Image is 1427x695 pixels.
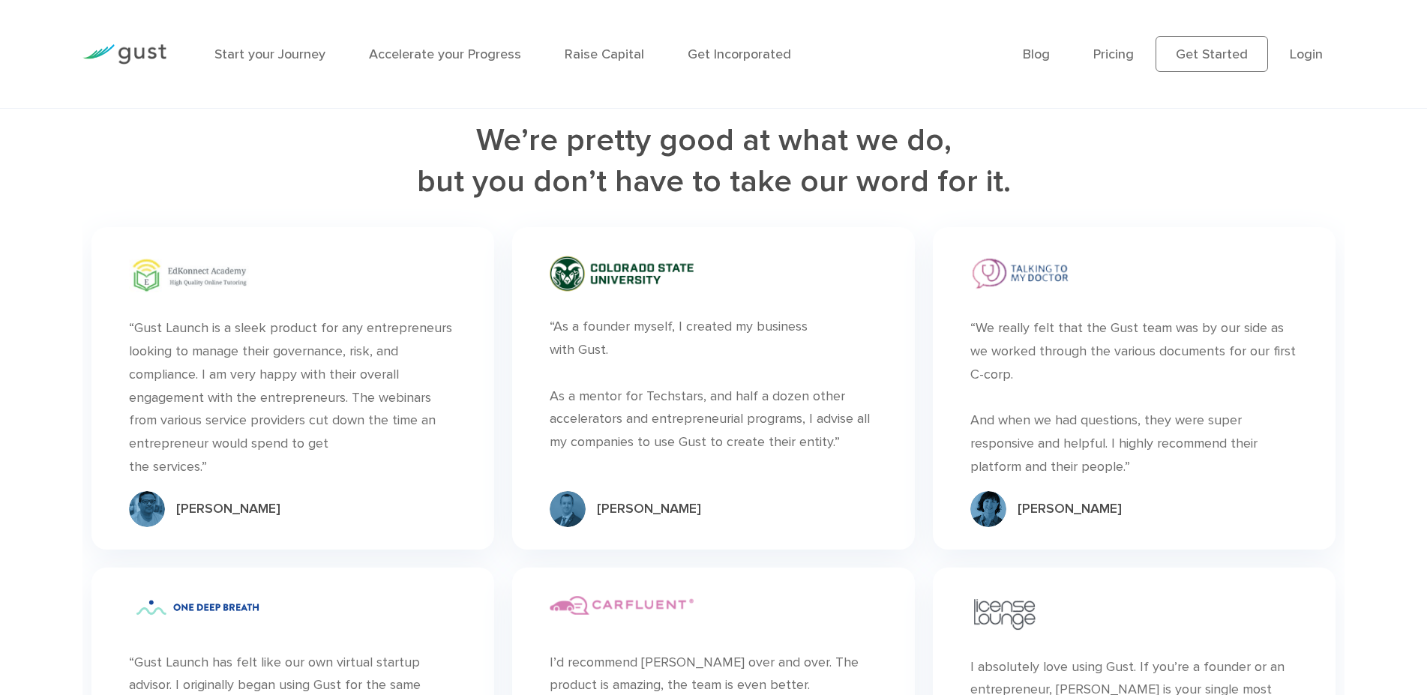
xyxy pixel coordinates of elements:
[970,596,1039,632] img: License Lounge
[129,491,165,527] img: Group 7
[565,46,644,62] a: Raise Capital
[550,491,586,527] img: Group 9
[597,500,701,518] div: [PERSON_NAME]
[970,256,1072,293] img: Talking To My Doctor
[214,46,325,62] a: Start your Journey
[550,316,877,454] div: “As a founder myself, I created my business with Gust. As a mentor for Techstars, and half a doze...
[369,46,521,62] a: Accelerate your Progress
[1156,36,1268,72] a: Get Started
[129,256,249,293] img: Edkonnect
[1023,46,1050,62] a: Blog
[176,500,280,518] div: [PERSON_NAME]
[129,317,457,478] div: “Gust Launch is a sleek product for any entrepreneurs looking to manage their governance, risk, a...
[970,491,1006,527] img: Group 7
[82,44,166,64] img: Gust Logo
[970,317,1298,478] div: “We really felt that the Gust team was by our side as we worked through the various documents for...
[1290,46,1323,62] a: Login
[82,120,1345,204] h2: We’re pretty good at what we do, but you don’t have to take our word for it.
[550,256,694,292] img: Csu
[129,596,265,619] img: One Deep Breath
[550,596,694,615] img: Carfluent
[1093,46,1134,62] a: Pricing
[688,46,791,62] a: Get Incorporated
[1018,500,1122,518] div: [PERSON_NAME]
